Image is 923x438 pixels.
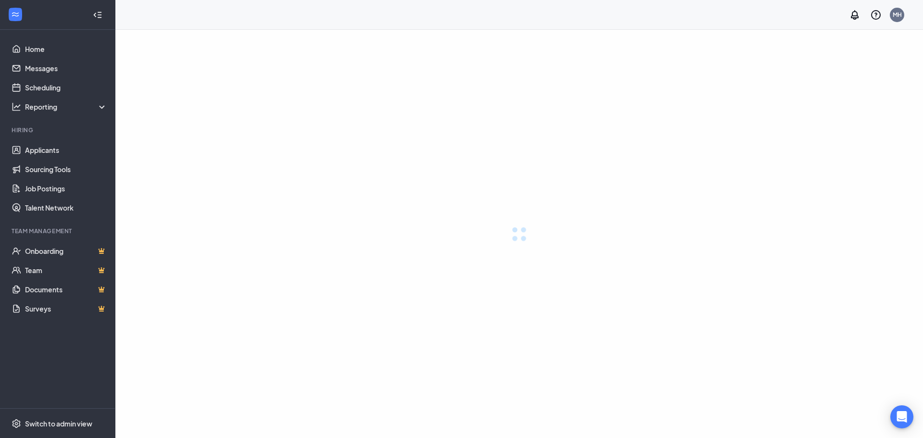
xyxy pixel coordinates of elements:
[25,179,107,198] a: Job Postings
[25,241,107,261] a: OnboardingCrown
[25,280,107,299] a: DocumentsCrown
[25,59,107,78] a: Messages
[11,10,20,19] svg: WorkstreamLogo
[25,78,107,97] a: Scheduling
[12,227,105,235] div: Team Management
[25,299,107,318] a: SurveysCrown
[890,405,913,428] div: Open Intercom Messenger
[25,261,107,280] a: TeamCrown
[25,160,107,179] a: Sourcing Tools
[870,9,882,21] svg: QuestionInfo
[893,11,902,19] div: MH
[25,102,108,112] div: Reporting
[12,419,21,428] svg: Settings
[12,102,21,112] svg: Analysis
[25,198,107,217] a: Talent Network
[25,419,92,428] div: Switch to admin view
[25,140,107,160] a: Applicants
[12,126,105,134] div: Hiring
[25,39,107,59] a: Home
[849,9,861,21] svg: Notifications
[93,10,102,20] svg: Collapse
